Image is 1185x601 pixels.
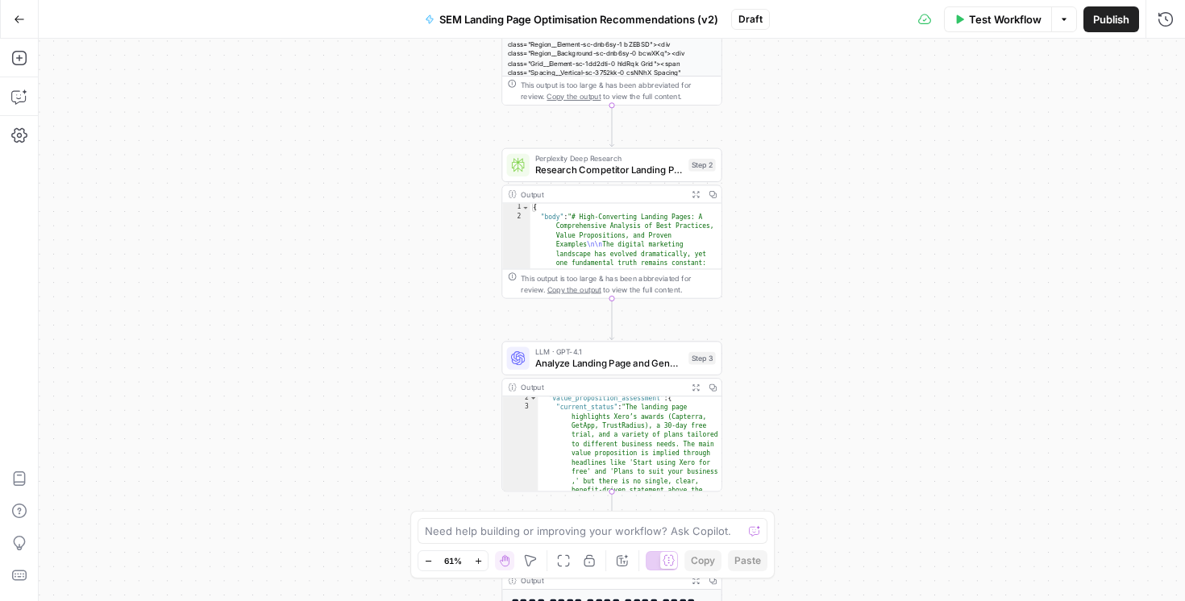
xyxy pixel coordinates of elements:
[547,92,601,101] span: Copy the output
[502,403,538,541] div: 3
[535,153,683,164] span: Perplexity Deep Research
[522,203,530,212] span: Toggle code folding, rows 1 through 3
[439,11,718,27] span: SEM Landing Page Optimisation Recommendations (v2)
[501,341,721,491] div: LLM · GPT-4.1Analyze Landing Page and Generate RecommendationsStep 3Output "value_proposition_ass...
[688,159,715,172] div: Step 2
[535,356,683,371] span: Analyze Landing Page and Generate Recommendations
[415,6,728,32] button: SEM Landing Page Optimisation Recommendations (v2)
[691,553,715,568] span: Copy
[684,550,721,571] button: Copy
[521,189,683,200] div: Output
[535,346,683,358] span: LLM · GPT-4.1
[944,6,1051,32] button: Test Workflow
[734,553,761,568] span: Paste
[501,148,721,299] div: Perplexity Deep ResearchResearch Competitor Landing PagesStep 2Output{ "body":"# High-Converting ...
[535,163,683,177] span: Research Competitor Landing Pages
[609,299,613,340] g: Edge from step_2 to step_3
[521,382,683,393] div: Output
[969,11,1042,27] span: Test Workflow
[728,550,767,571] button: Paste
[521,79,716,102] div: This output is too large & has been abbreviated for review. to view the full content.
[521,272,716,295] div: This output is too large & has been abbreviated for review. to view the full content.
[1083,6,1139,32] button: Publish
[688,352,715,365] div: Step 3
[502,394,538,403] div: 2
[609,106,613,147] g: Edge from step_1 to step_2
[521,574,683,586] div: Output
[444,554,462,567] span: 61%
[547,285,601,294] span: Copy the output
[1093,11,1129,27] span: Publish
[738,12,763,27] span: Draft
[530,394,538,403] span: Toggle code folding, rows 2 through 22
[502,203,530,212] div: 1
